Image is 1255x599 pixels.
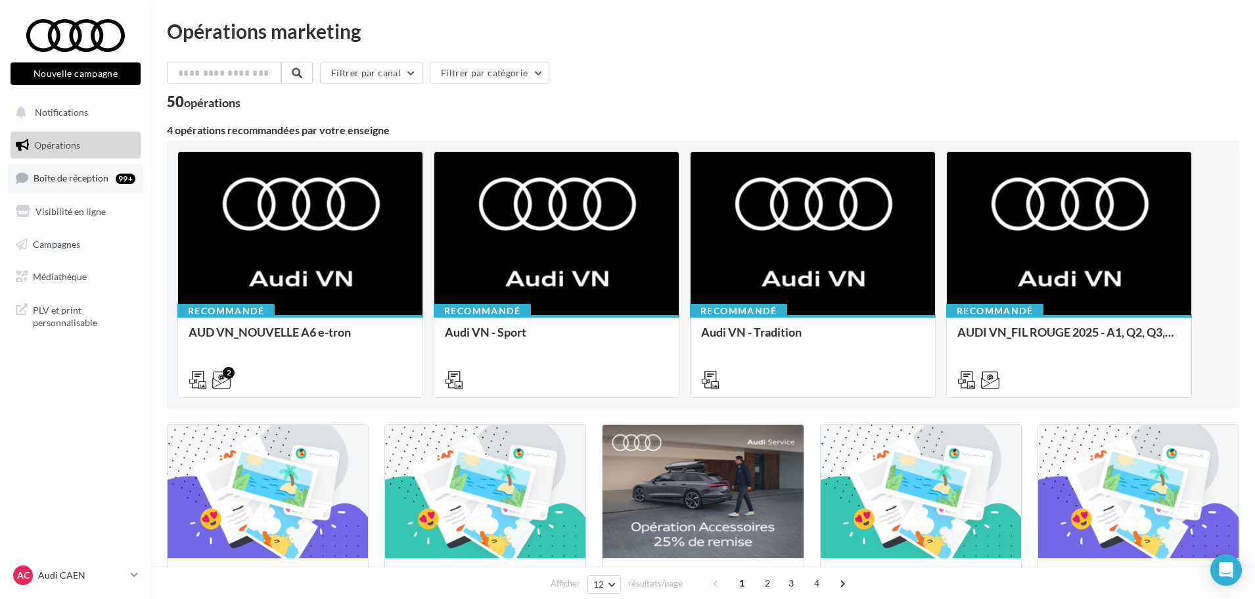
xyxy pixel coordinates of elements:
button: Nouvelle campagne [11,62,141,85]
div: 2 [223,367,235,379]
p: Audi CAEN [38,569,126,582]
div: AUDI VN_FIL ROUGE 2025 - A1, Q2, Q3, Q5 et Q4 e-tron [957,325,1181,352]
a: Opérations [8,132,143,159]
span: Afficher [551,577,580,590]
span: résultats/page [628,577,683,590]
span: PLV et print personnalisable [33,301,135,329]
div: 50 [167,95,240,109]
span: Boîte de réception [34,172,108,183]
button: Notifications [8,99,138,126]
span: 2 [757,573,778,594]
span: 12 [593,579,605,590]
span: AC [17,569,30,582]
span: Visibilité en ligne [35,206,106,217]
a: Médiathèque [8,263,143,291]
span: 1 [731,573,752,594]
div: Open Intercom Messenger [1210,554,1242,586]
a: Visibilité en ligne [8,198,143,226]
span: Opérations [34,139,80,151]
div: Recommandé [946,304,1043,318]
button: Filtrer par catégorie [430,62,549,84]
div: 4 opérations recommandées par votre enseigne [167,125,1239,135]
div: Audi VN - Sport [445,325,668,352]
button: 12 [587,575,621,594]
div: Opérations marketing [167,21,1239,41]
div: Recommandé [690,304,787,318]
div: 99+ [116,174,135,184]
button: Filtrer par canal [320,62,422,84]
div: Recommandé [434,304,531,318]
a: Boîte de réception99+ [8,164,143,192]
a: AC Audi CAEN [11,563,141,588]
span: Notifications [35,107,88,118]
div: opérations [184,97,240,108]
span: 4 [806,573,827,594]
div: Audi VN - Tradition [701,325,924,352]
a: PLV et print personnalisable [8,296,143,335]
div: AUD VN_NOUVELLE A6 e-tron [189,325,412,352]
a: Campagnes [8,231,143,258]
span: 3 [781,573,802,594]
span: Médiathèque [33,271,87,282]
span: Campagnes [33,238,80,249]
div: Recommandé [177,304,275,318]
